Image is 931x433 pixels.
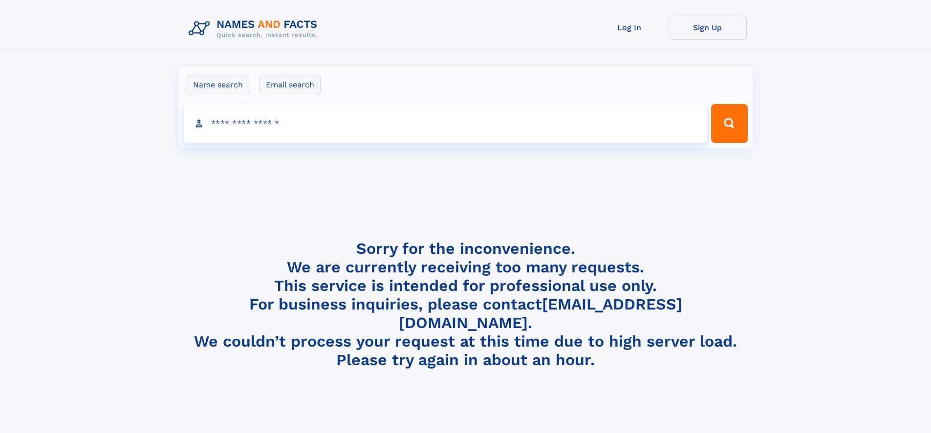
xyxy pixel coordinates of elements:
[669,16,747,40] a: Sign Up
[590,16,669,40] a: Log In
[187,75,249,95] label: Name search
[184,104,707,143] input: search input
[711,104,747,143] button: Search Button
[260,75,321,95] label: Email search
[399,295,682,332] a: [EMAIL_ADDRESS][DOMAIN_NAME]
[185,16,325,42] img: Logo Names and Facts
[185,239,747,370] h4: Sorry for the inconvenience. We are currently receiving too many requests. This service is intend...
